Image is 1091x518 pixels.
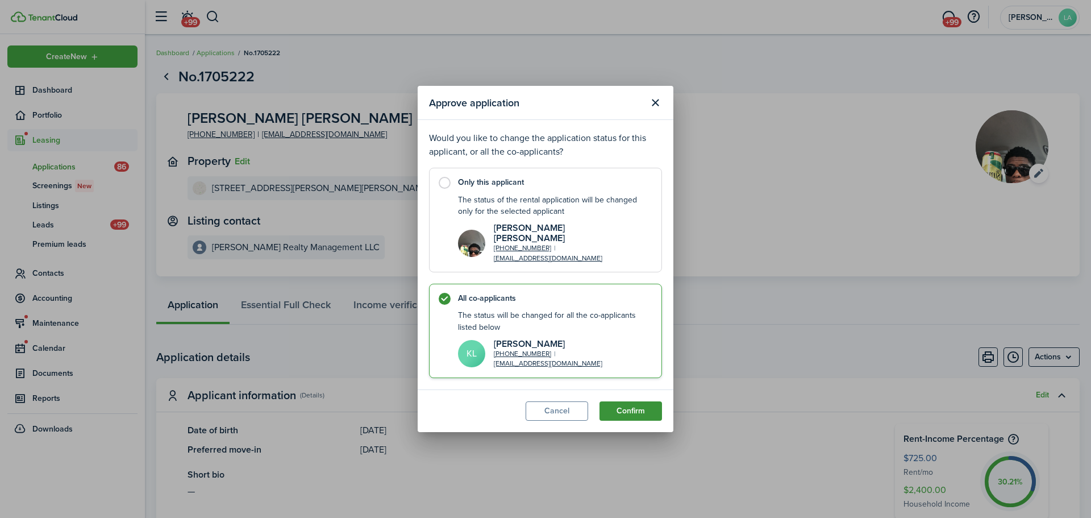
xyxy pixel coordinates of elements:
[458,340,485,367] avatar-text: KL
[599,401,662,421] button: Confirm
[458,194,650,218] div: The status of the rental application will be changed only for the selected applicant
[429,131,662,159] p: Would you like to change the application status for this applicant, or all the co-applicants?
[458,177,650,188] control-radio-card-title: Only this applicant
[526,401,588,421] button: Cancel
[494,254,602,263] a: [EMAIL_ADDRESS][DOMAIN_NAME]
[494,223,636,243] h2: Cortez Antonious Gadson
[429,92,643,114] modal-title: Approve application
[458,293,650,304] control-radio-card-title: All co-applicants
[458,230,485,257] img: Cortez Antonious Gadson
[494,359,602,368] a: [EMAIL_ADDRESS][DOMAIN_NAME]
[646,93,665,113] button: Close modal
[494,339,636,349] h2: Kishi Lotoya Bates
[494,243,551,253] a: [PHONE_NUMBER]
[458,310,650,333] div: The status will be changed for all the co-applicants listed below
[494,349,551,359] a: [PHONE_NUMBER]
